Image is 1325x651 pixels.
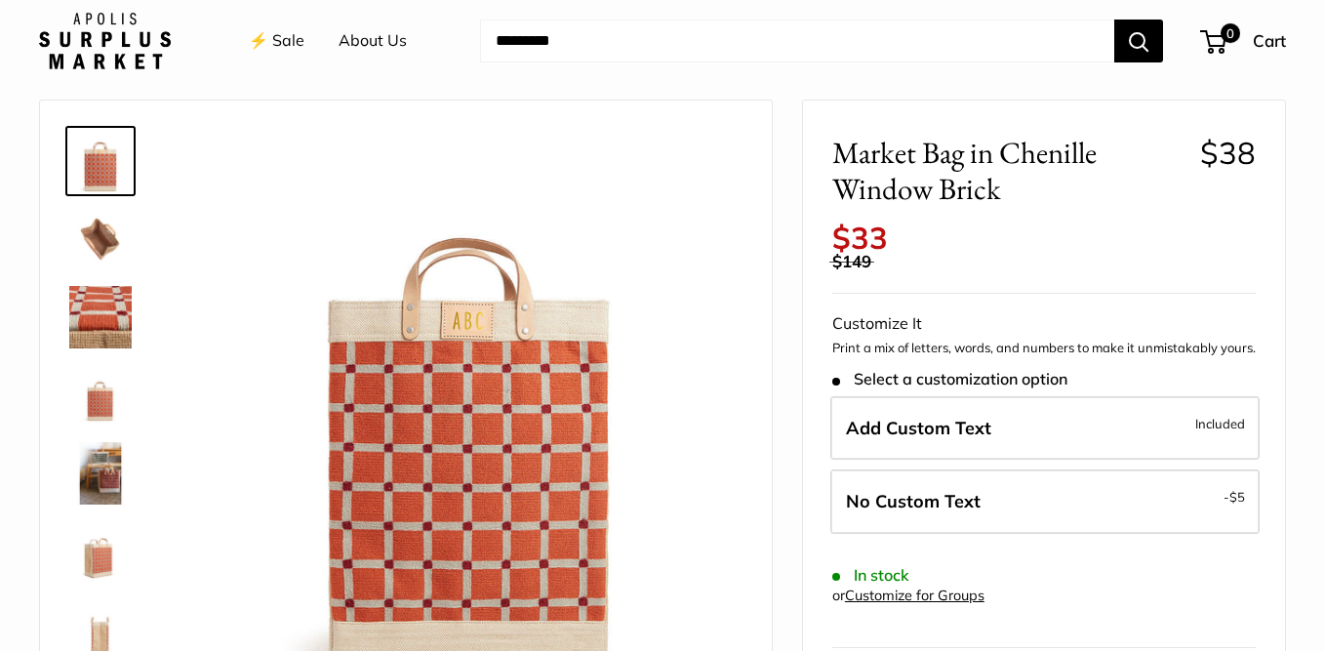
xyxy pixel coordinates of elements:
img: Market Bag in Chenille Window Brick [69,364,132,427]
span: $149 [832,251,871,271]
input: Search... [480,20,1114,62]
a: Customize for Groups [845,587,984,604]
span: Cart [1253,30,1286,51]
span: Select a customization option [832,370,1067,388]
span: 0 [1221,23,1240,43]
span: Market Bag in Chenille Window Brick [832,135,1185,207]
a: About Us [339,26,407,56]
img: Market Bag in Chenille Window Brick [69,442,132,505]
span: In stock [832,566,909,585]
div: Customize It [832,309,1256,339]
span: Included [1195,412,1245,435]
label: Add Custom Text [830,396,1260,461]
a: Market Bag in Chenille Window Brick [65,126,136,196]
p: Print a mix of letters, words, and numbers to make it unmistakably yours. [832,339,1256,358]
a: 0 Cart [1202,25,1286,57]
img: Market Bag in Chenille Window Brick [69,208,132,270]
img: Market Bag in Chenille Window Brick [69,286,132,348]
a: Market Bag in Chenille Window Brick [65,516,136,587]
a: ⚡️ Sale [249,26,304,56]
a: Market Bag in Chenille Window Brick [65,282,136,352]
a: Market Bag in Chenille Window Brick [65,438,136,509]
button: Search [1114,20,1163,62]
a: Market Bag in Chenille Window Brick [65,204,136,274]
span: $38 [1200,134,1256,172]
div: or [832,583,984,609]
label: Leave Blank [830,469,1260,534]
img: Apolis: Surplus Market [39,13,171,69]
span: $5 [1229,489,1245,505]
a: Market Bag in Chenille Window Brick [65,360,136,430]
span: No Custom Text [846,490,981,512]
img: Market Bag in Chenille Window Brick [69,520,132,583]
img: Market Bag in Chenille Window Brick [69,130,132,192]
span: $33 [832,219,888,257]
span: Add Custom Text [846,417,991,439]
span: - [1224,485,1245,509]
